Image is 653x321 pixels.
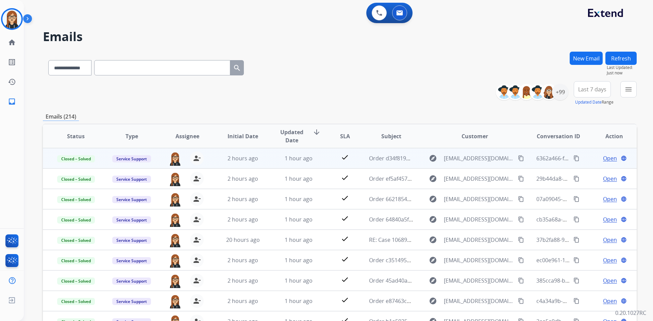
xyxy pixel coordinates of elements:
span: Range [575,99,614,105]
mat-icon: person_remove [193,236,201,244]
span: Service Support [112,155,151,162]
img: agent-avatar [168,172,182,186]
span: [EMAIL_ADDRESS][DOMAIN_NAME] [444,277,514,285]
span: 2 hours ago [228,155,258,162]
span: Closed – Solved [57,237,95,244]
span: Type [125,132,138,140]
mat-icon: language [621,237,627,243]
span: Open [603,256,617,264]
mat-icon: person_remove [193,297,201,305]
span: RE: Case 10689211 - Assistance Needed for Accidental Damage Claim [ thread::br5u_6awC92IsMdahRl58... [369,236,644,244]
span: 1 hour ago [285,195,313,203]
mat-icon: language [621,278,627,284]
mat-icon: content_copy [573,278,580,284]
span: 2 hours ago [228,216,258,223]
mat-icon: content_copy [518,155,524,161]
th: Action [581,124,637,148]
mat-icon: home [8,38,16,47]
img: agent-avatar [168,192,182,207]
span: 37b2fa88-9e91-4134-af10-64fb7d6725ea [536,236,638,244]
span: 6362a466-f6e2-4eb8-b3d8-49c2288ad124 [536,155,641,162]
mat-icon: content_copy [518,176,524,182]
span: Open [603,297,617,305]
img: agent-avatar [168,294,182,308]
span: Service Support [112,196,151,203]
span: Order e87463c0-9ad3-41e2-a0d9-dc18d314707f [369,297,490,305]
span: Service Support [112,216,151,224]
span: 2 hours ago [228,277,258,284]
img: avatar [2,10,21,29]
mat-icon: content_copy [573,196,580,202]
span: Initial Date [228,132,258,140]
button: Last 7 days [574,81,611,97]
span: Service Support [112,257,151,264]
mat-icon: person_remove [193,154,201,162]
span: Service Support [112,298,151,305]
mat-icon: explore [429,195,437,203]
span: Order 45ad40a7-6921-4767-b40c-63368a72a2b8 [369,277,491,284]
span: 07a09045-865a-48cd-ae72-14d2d766f6e7 [536,195,640,203]
mat-icon: check [341,194,349,202]
mat-icon: language [621,196,627,202]
mat-icon: explore [429,175,437,183]
span: Open [603,236,617,244]
span: Service Support [112,176,151,183]
span: Closed – Solved [57,298,95,305]
mat-icon: language [621,257,627,263]
mat-icon: person_remove [193,215,201,224]
mat-icon: check [341,214,349,222]
mat-icon: language [621,155,627,161]
mat-icon: explore [429,277,437,285]
mat-icon: content_copy [573,216,580,222]
mat-icon: content_copy [573,155,580,161]
span: Last Updated: [607,65,637,70]
button: Refresh [605,52,637,65]
mat-icon: content_copy [518,237,524,243]
mat-icon: check [341,153,349,161]
span: [EMAIL_ADDRESS][DOMAIN_NAME] [444,297,514,305]
span: Closed – Solved [57,216,95,224]
mat-icon: explore [429,154,437,162]
span: 2 hours ago [228,175,258,182]
span: [EMAIL_ADDRESS][DOMAIN_NAME] [444,215,514,224]
span: Closed – Solved [57,196,95,203]
span: 2 hours ago [228,195,258,203]
mat-icon: content_copy [518,278,524,284]
mat-icon: explore [429,236,437,244]
p: 0.20.1027RC [615,309,646,317]
span: Conversation ID [537,132,580,140]
span: Open [603,195,617,203]
h2: Emails [43,30,637,43]
mat-icon: content_copy [518,216,524,222]
span: 385cca98-b18f-4f5e-8fe2-25ad8006c768 [536,277,637,284]
span: Assignee [175,132,199,140]
span: Status [67,132,85,140]
span: Closed – Solved [57,257,95,264]
span: 29b44da8-61cb-47c4-b6d0-3f0836e1ae6e [536,175,641,182]
span: 1 hour ago [285,297,313,305]
span: [EMAIL_ADDRESS][DOMAIN_NAME] [444,195,514,203]
span: 1 hour ago [285,175,313,182]
mat-icon: content_copy [573,237,580,243]
mat-icon: explore [429,215,437,224]
mat-icon: person_remove [193,277,201,285]
span: Subject [381,132,401,140]
span: 1 hour ago [285,277,313,284]
span: Last 7 days [578,88,606,91]
span: cb35a68a-1bf6-4295-bd57-2ada73818db1 [536,216,642,223]
mat-icon: language [621,216,627,222]
span: [EMAIL_ADDRESS][DOMAIN_NAME] [444,236,514,244]
span: Open [603,277,617,285]
span: Updated Date [277,128,307,144]
mat-icon: check [341,296,349,304]
span: Open [603,175,617,183]
mat-icon: check [341,255,349,263]
button: New Email [570,52,603,65]
mat-icon: content_copy [518,257,524,263]
mat-icon: check [341,174,349,182]
mat-icon: check [341,235,349,243]
span: Order c351495e-9c1e-42d8-b83f-1fa5dabaf6ce [369,256,487,264]
img: agent-avatar [168,274,182,288]
mat-icon: menu [624,85,633,93]
mat-icon: content_copy [573,298,580,304]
